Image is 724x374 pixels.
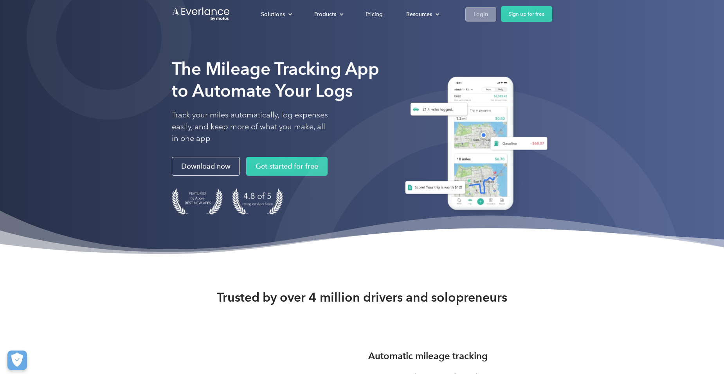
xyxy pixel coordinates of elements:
a: Go to homepage [172,7,231,22]
div: Products [306,7,350,21]
div: Login [474,9,488,19]
img: Everlance, mileage tracker app, expense tracking app [396,71,552,219]
div: Solutions [261,9,285,19]
img: Badge for Featured by Apple Best New Apps [172,188,223,214]
strong: The Mileage Tracking App to Automate Your Logs [172,58,379,101]
h3: Automatic mileage tracking [368,349,488,363]
a: Get started for free [246,157,328,176]
a: Pricing [358,7,391,21]
img: 4.9 out of 5 stars on the app store [232,188,283,214]
a: Download now [172,157,240,176]
button: Cookies Settings [7,351,27,370]
div: Resources [398,7,446,21]
a: Sign up for free [501,6,552,22]
div: Pricing [366,9,383,19]
div: Products [314,9,336,19]
strong: Trusted by over 4 million drivers and solopreneurs [217,289,507,305]
a: Login [465,7,496,22]
p: Track your miles automatically, log expenses easily, and keep more of what you make, all in one app [172,109,328,144]
div: Resources [406,9,432,19]
div: Solutions [253,7,299,21]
